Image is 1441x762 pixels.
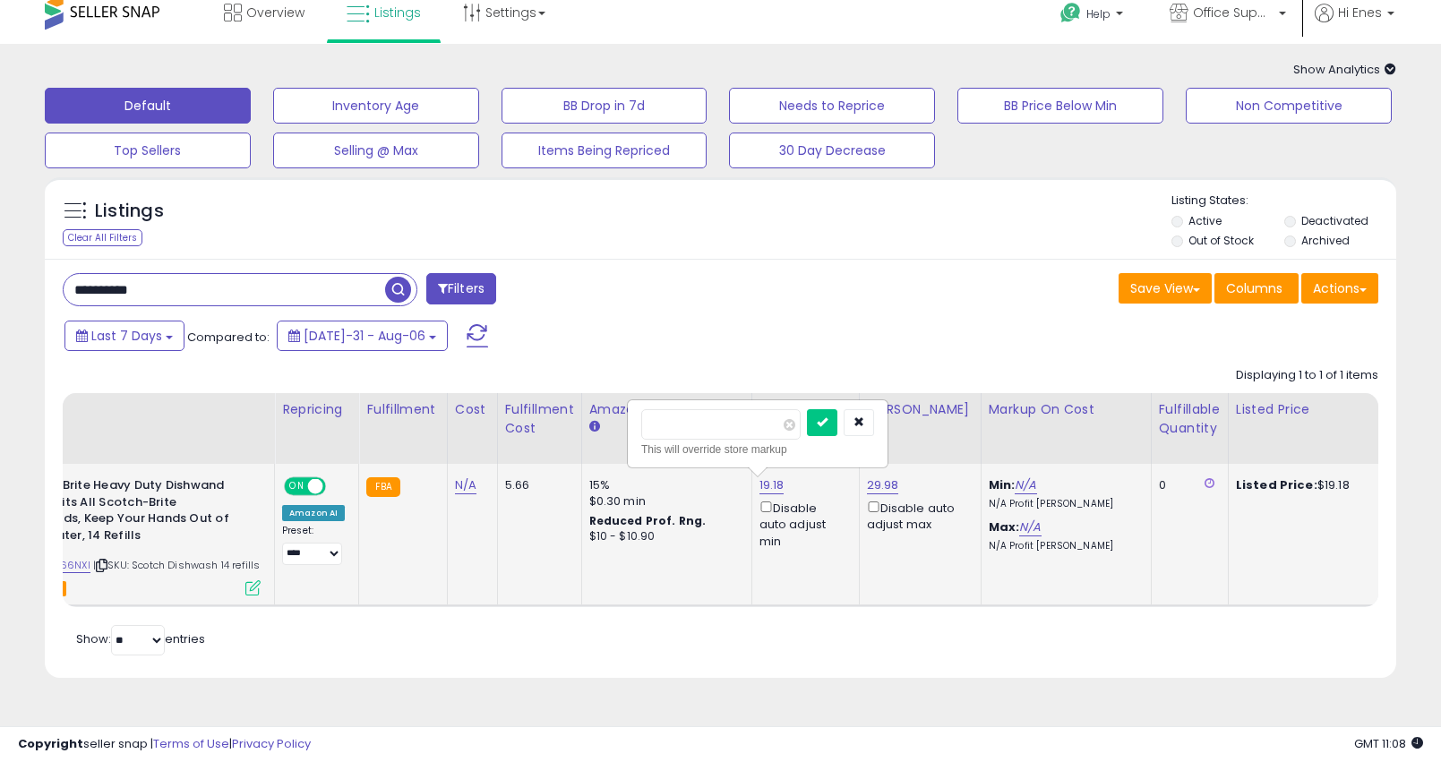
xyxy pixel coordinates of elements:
div: 15% [589,477,738,493]
h5: Listings [95,199,164,224]
span: ON [286,479,308,494]
label: Deactivated [1301,213,1368,228]
div: Fulfillable Quantity [1159,400,1221,438]
span: OFF [323,479,352,494]
small: Amazon Fees. [589,419,600,435]
div: 0 [1159,477,1214,493]
span: Help [1086,6,1111,21]
span: Overview [246,4,304,21]
b: Max: [989,518,1020,535]
label: Out of Stock [1188,233,1254,248]
p: N/A Profit [PERSON_NAME] [989,498,1137,510]
div: Cost [455,400,490,419]
span: Compared to: [187,329,270,346]
small: FBA [366,477,399,497]
strong: Copyright [18,735,83,752]
button: Default [45,88,251,124]
div: Clear All Filters [63,229,142,246]
button: Actions [1301,273,1378,304]
div: $10 - $10.90 [589,529,738,544]
span: Hi Enes [1338,4,1382,21]
div: Disable auto adjust max [867,498,967,533]
span: | SKU: Scotch Dishwash 14 refills [93,558,261,572]
a: Terms of Use [153,735,229,752]
a: N/A [1019,518,1041,536]
i: Get Help [1059,2,1082,24]
div: Amazon Fees [589,400,744,419]
a: 19.18 [759,476,785,494]
th: The percentage added to the cost of goods (COGS) that forms the calculator for Min & Max prices. [981,393,1151,464]
button: Last 7 Days [64,321,184,351]
div: $0.30 min [589,493,738,509]
button: Inventory Age [273,88,479,124]
div: Fulfillment Cost [505,400,574,438]
div: 5.66 [505,477,568,493]
div: Disable auto adjust min [759,498,845,550]
b: Scotch-Brite Heavy Duty Dishwand Refills, Fits All Scotch-Brite Dishwands, Keep Your Hands Out of... [13,477,230,548]
label: Active [1188,213,1222,228]
span: Show: entries [76,630,205,647]
p: Listing States: [1171,193,1396,210]
button: BB Drop in 7d [502,88,708,124]
a: N/A [455,476,476,494]
label: Archived [1301,233,1350,248]
a: Hi Enes [1315,4,1394,44]
span: Listings [374,4,421,21]
button: [DATE]-31 - Aug-06 [277,321,448,351]
b: Min: [989,476,1016,493]
div: $19.18 [1236,477,1385,493]
p: N/A Profit [PERSON_NAME] [989,540,1137,552]
div: [PERSON_NAME] [867,400,974,419]
button: Needs to Reprice [729,88,935,124]
span: Last 7 Days [91,327,162,345]
div: Listed Price [1236,400,1391,419]
span: 2025-08-14 11:08 GMT [1354,735,1423,752]
span: Office Suppliers [1193,4,1274,21]
span: Columns [1226,279,1282,297]
b: Listed Price: [1236,476,1317,493]
button: Filters [426,273,496,304]
button: BB Price Below Min [957,88,1163,124]
div: Markup on Cost [989,400,1144,419]
button: Items Being Repriced [502,133,708,168]
div: Amazon AI [282,505,345,521]
button: Columns [1214,273,1299,304]
div: Repricing [282,400,351,419]
span: [DATE]-31 - Aug-06 [304,327,425,345]
a: N/A [1015,476,1036,494]
button: Selling @ Max [273,133,479,168]
a: Privacy Policy [232,735,311,752]
div: seller snap | | [18,736,311,753]
b: Reduced Prof. Rng. [589,513,707,528]
div: Fulfillment [366,400,439,419]
button: Non Competitive [1186,88,1392,124]
div: This will override store markup [641,441,874,458]
button: Top Sellers [45,133,251,168]
div: Displaying 1 to 1 of 1 items [1236,367,1378,384]
button: 30 Day Decrease [729,133,935,168]
span: Show Analytics [1293,61,1396,78]
div: Preset: [282,525,345,565]
a: 29.98 [867,476,899,494]
button: Save View [1119,273,1212,304]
